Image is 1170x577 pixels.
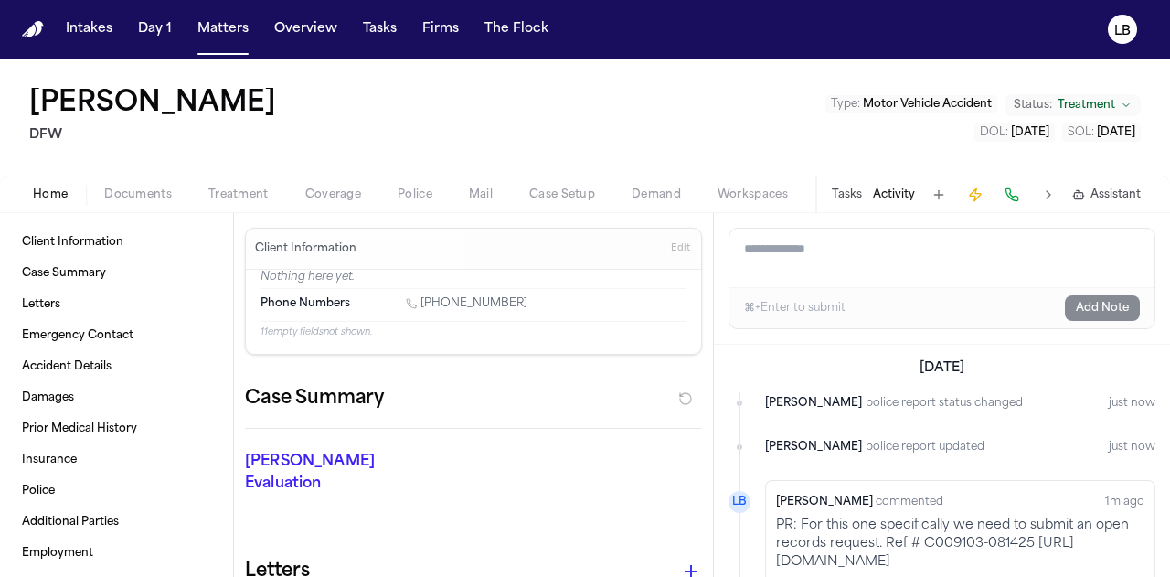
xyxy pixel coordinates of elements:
[1090,187,1141,202] span: Assistant
[15,290,218,319] a: Letters
[1011,127,1049,138] span: [DATE]
[208,187,269,202] span: Treatment
[251,241,360,256] h3: Client Information
[1062,123,1141,142] button: Edit SOL: 2027-06-13
[718,187,788,202] span: Workspaces
[632,187,681,202] span: Demand
[33,187,68,202] span: Home
[1058,98,1115,112] span: Treatment
[261,296,350,311] span: Phone Numbers
[15,259,218,288] a: Case Summary
[22,235,123,250] span: Client Information
[398,187,432,202] span: Police
[29,124,283,146] h2: DFW
[974,123,1055,142] button: Edit DOL: 2025-06-13
[415,13,466,46] button: Firms
[999,182,1025,208] button: Make a Call
[1105,491,1144,513] time: August 14, 2025 at 12:31 PM
[190,13,256,46] button: Matters
[1114,25,1131,37] text: LB
[406,296,527,311] a: Call 1 (972) 803-2845
[22,546,93,561] span: Employment
[22,390,74,405] span: Damages
[15,414,218,443] a: Prior Medical History
[671,242,690,255] span: Edit
[866,438,984,456] span: police report updated
[131,13,179,46] button: Day 1
[909,359,975,378] span: [DATE]
[744,301,846,315] div: ⌘+Enter to submit
[1005,94,1141,116] button: Change status from Treatment
[873,187,915,202] button: Activity
[1109,394,1155,412] time: August 14, 2025 at 12:32 PM
[1065,295,1140,321] button: Add Note
[261,270,686,288] p: Nothing here yet.
[469,187,493,202] span: Mail
[1097,127,1135,138] span: [DATE]
[15,321,218,350] a: Emergency Contact
[776,497,873,508] span: [PERSON_NAME]
[832,187,862,202] button: Tasks
[245,451,383,495] p: [PERSON_NAME] Evaluation
[863,99,992,110] span: Motor Vehicle Accident
[58,13,120,46] button: Intakes
[22,515,119,529] span: Additional Parties
[477,13,556,46] button: The Flock
[776,517,1144,572] p: PR: For this one specifically we need to submit an open records request. Ref # C009103-081425 [UR...
[22,297,60,312] span: Letters
[15,352,218,381] a: Accident Details
[22,266,106,281] span: Case Summary
[1109,438,1155,456] time: August 14, 2025 at 12:32 PM
[15,228,218,257] a: Client Information
[1014,98,1052,112] span: Status:
[776,491,943,513] div: commented
[267,13,345,46] button: Overview
[22,328,133,343] span: Emergency Contact
[22,453,77,467] span: Insurance
[831,99,860,110] span: Type :
[22,359,112,374] span: Accident Details
[963,182,988,208] button: Create Immediate Task
[22,422,137,436] span: Prior Medical History
[926,182,952,208] button: Add Task
[22,21,44,38] img: Finch Logo
[765,438,862,456] span: [PERSON_NAME]
[15,508,218,537] a: Additional Parties
[356,13,404,46] button: Tasks
[29,88,276,121] button: Edit matter name
[1072,187,1141,202] button: Assistant
[245,384,384,413] h2: Case Summary
[305,187,361,202] span: Coverage
[22,21,44,38] a: Home
[15,383,218,412] a: Damages
[529,187,595,202] span: Case Setup
[980,127,1008,138] span: DOL :
[825,95,997,113] button: Edit Type: Motor Vehicle Accident
[1068,127,1094,138] span: SOL :
[22,484,55,498] span: Police
[104,187,172,202] span: Documents
[15,476,218,506] a: Police
[765,394,862,412] span: [PERSON_NAME]
[729,491,750,513] div: LB
[866,394,1023,412] span: police report status changed
[15,539,218,568] a: Employment
[665,234,696,263] button: Edit
[15,445,218,475] a: Insurance
[261,326,686,339] p: 11 empty fields not shown.
[29,88,276,121] h1: [PERSON_NAME]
